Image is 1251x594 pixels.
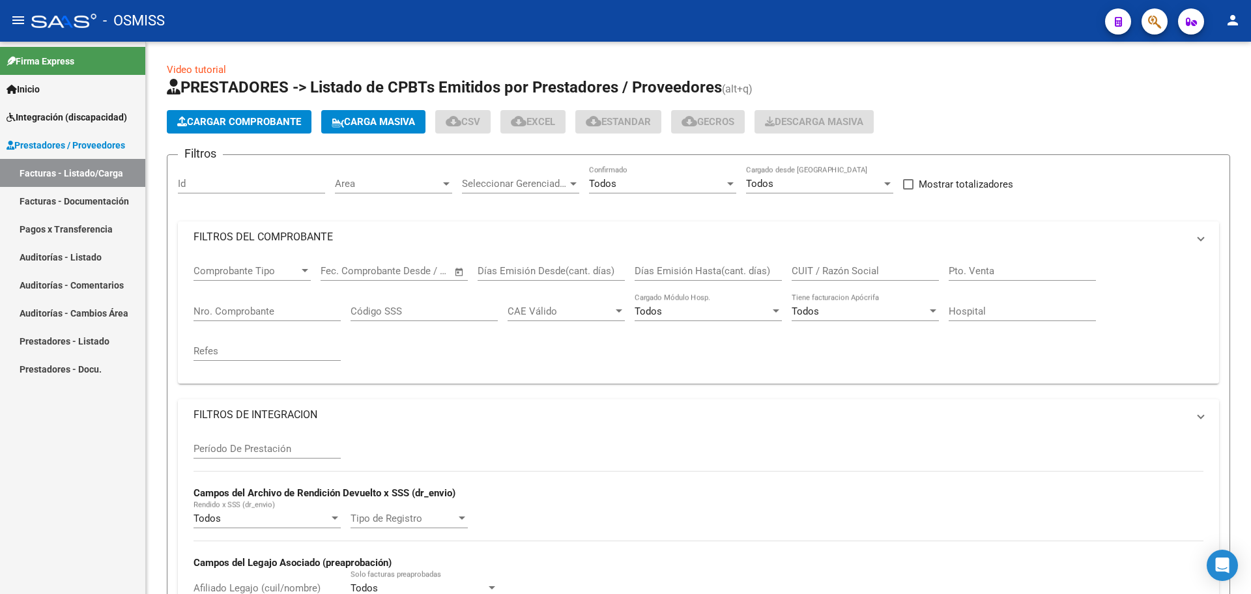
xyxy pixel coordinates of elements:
a: Video tutorial [167,64,226,76]
button: EXCEL [500,110,566,134]
span: Descarga Masiva [765,116,863,128]
div: Open Intercom Messenger [1207,550,1238,581]
button: Carga Masiva [321,110,425,134]
span: Carga Masiva [332,116,415,128]
span: Mostrar totalizadores [919,177,1013,192]
span: Firma Express [7,54,74,68]
span: (alt+q) [722,83,753,95]
span: Area [335,178,440,190]
app-download-masive: Descarga masiva de comprobantes (adjuntos) [755,110,874,134]
mat-expansion-panel-header: FILTROS DE INTEGRACION [178,399,1219,431]
span: Todos [792,305,819,317]
mat-panel-title: FILTROS DEL COMPROBANTE [194,230,1188,244]
span: Integración (discapacidad) [7,110,127,124]
span: Inicio [7,82,40,96]
span: Cargar Comprobante [177,116,301,128]
mat-panel-title: FILTROS DE INTEGRACION [194,408,1188,422]
mat-icon: person [1225,12,1241,28]
mat-icon: menu [10,12,26,28]
button: Descarga Masiva [755,110,874,134]
mat-expansion-panel-header: FILTROS DEL COMPROBANTE [178,221,1219,253]
button: Estandar [575,110,661,134]
mat-icon: cloud_download [586,113,601,129]
mat-icon: cloud_download [511,113,526,129]
span: Tipo de Registro [351,513,456,524]
span: Todos [351,582,378,594]
span: CSV [446,116,480,128]
button: CSV [435,110,491,134]
span: CAE Válido [508,305,613,317]
div: FILTROS DEL COMPROBANTE [178,253,1219,384]
span: EXCEL [511,116,555,128]
button: Gecros [671,110,745,134]
strong: Campos del Archivo de Rendición Devuelto x SSS (dr_envio) [194,487,455,499]
span: PRESTADORES -> Listado de CPBTs Emitidos por Prestadores / Proveedores [167,78,722,96]
button: Cargar Comprobante [167,110,311,134]
input: Fecha inicio [321,265,373,277]
mat-icon: cloud_download [682,113,697,129]
span: Seleccionar Gerenciador [462,178,568,190]
span: Todos [635,305,662,317]
span: Estandar [586,116,651,128]
span: Gecros [682,116,734,128]
span: Prestadores / Proveedores [7,138,125,152]
input: Fecha fin [385,265,448,277]
span: Todos [194,513,221,524]
span: Todos [589,178,616,190]
button: Open calendar [452,264,467,279]
span: Todos [746,178,773,190]
mat-icon: cloud_download [446,113,461,129]
span: - OSMISS [103,7,165,35]
strong: Campos del Legajo Asociado (preaprobación) [194,557,392,569]
h3: Filtros [178,145,223,163]
span: Comprobante Tipo [194,265,299,277]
